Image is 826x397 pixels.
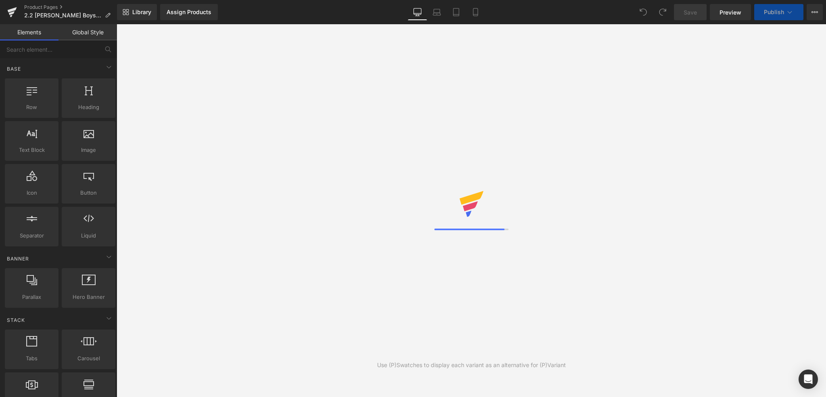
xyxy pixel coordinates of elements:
[7,146,56,154] span: Text Block
[377,361,566,370] div: Use (P)Swatches to display each variant as an alternative for (P)Variant
[466,4,485,20] a: Mobile
[117,4,157,20] a: New Library
[7,231,56,240] span: Separator
[427,4,446,20] a: Laptop
[6,316,26,324] span: Stack
[64,354,113,363] span: Carousel
[720,8,741,17] span: Preview
[655,4,671,20] button: Redo
[132,8,151,16] span: Library
[7,103,56,111] span: Row
[64,103,113,111] span: Heading
[6,255,30,263] span: Banner
[710,4,751,20] a: Preview
[764,9,784,15] span: Publish
[446,4,466,20] a: Tablet
[7,293,56,301] span: Parallax
[807,4,823,20] button: More
[64,146,113,154] span: Image
[754,4,803,20] button: Publish
[64,189,113,197] span: Button
[6,65,22,73] span: Base
[799,370,818,389] div: Open Intercom Messenger
[684,8,697,17] span: Save
[7,354,56,363] span: Tabs
[24,4,117,11] a: Product Pages
[64,231,113,240] span: Liquid
[7,189,56,197] span: Icon
[635,4,651,20] button: Undo
[408,4,427,20] a: Desktop
[167,9,211,15] div: Assign Products
[58,24,117,40] a: Global Style
[64,293,113,301] span: Hero Banner
[24,12,102,19] span: 2.2 [PERSON_NAME] Boys Organic Cotton Boxer Briefs (6-Pack) - Version 2.2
